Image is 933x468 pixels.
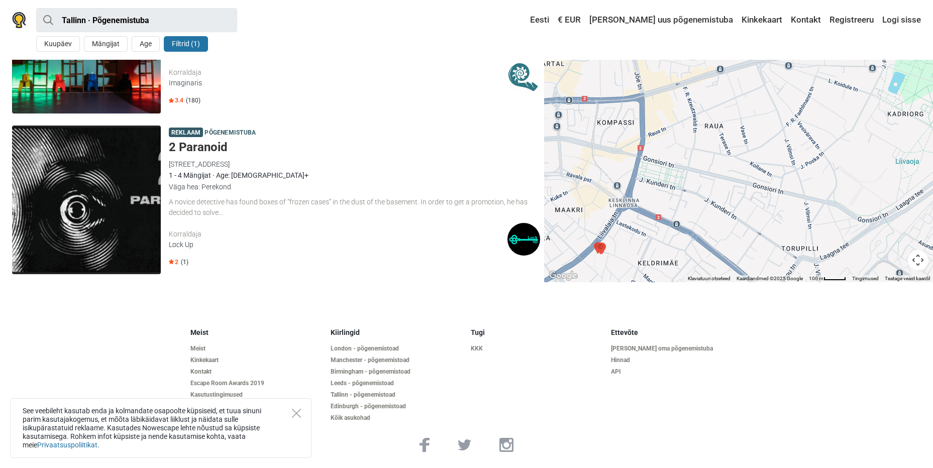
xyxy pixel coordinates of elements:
a: Google Mapsis selle piirkonna avamine (avaneb uues aknas) [547,269,580,282]
div: See veebileht kasutab enda ja kolmandate osapoolte küpsiseid, et tuua sinuni parim kasutajakogemu... [10,398,312,458]
a: Escape Room Awards 2019 [190,380,323,387]
img: Star [169,259,174,264]
div: Imaginaris [169,78,507,88]
button: Close [292,409,301,418]
span: (180) [186,96,200,104]
a: KKK [471,345,603,353]
button: Filtrid (1) [164,36,208,52]
img: Lock Up [507,223,540,256]
h5: 2 Paranoid [169,140,540,155]
img: Eesti [523,17,530,24]
img: Google [547,269,580,282]
div: Väga hea: Perekond [169,181,540,192]
a: Teatage veast kaardil [885,276,930,281]
a: Privaatsuspoliitikat [37,441,97,449]
a: Eesti [521,11,552,29]
div: Shambala [592,242,604,254]
a: Meist [190,345,323,353]
a: Leeds - põgenemistoad [331,380,463,387]
a: Registreeru [827,11,876,29]
a: Tallinn - põgenemistoad [331,391,463,399]
a: Kontakt [190,368,323,376]
button: Klaviatuuri otseteed [688,275,731,282]
button: Kuupäev [36,36,80,52]
span: 100 m [809,276,823,281]
img: Star [169,98,174,103]
a: Manchester - põgenemistoad [331,357,463,364]
h5: Meist [190,328,323,337]
a: [PERSON_NAME] uus põgenemistuba [587,11,736,29]
a: € EUR [555,11,583,29]
span: 2 [169,258,178,266]
a: Kinkekaart [190,357,323,364]
div: Lock Up [169,240,507,250]
span: Põgenemistuba [204,128,256,139]
a: Hinnad [611,357,743,364]
h5: Ettevõte [611,328,743,337]
a: Kasutustingimused [190,391,323,399]
a: Kinkekaart [739,11,785,29]
img: 2 Paranoid [12,126,161,274]
button: Kaardi mõõtkava: 100 m 41 piksli kohta [806,275,849,282]
a: API [611,368,743,376]
a: Tingimused (avaneb uuel vahekaardil) [852,276,879,281]
div: Korraldaja [169,229,507,240]
button: Kaardikaamera juhtnupud [908,250,928,270]
a: Kontakt [788,11,823,29]
span: (1) [181,258,188,266]
a: Birmingham - põgenemistoad [331,368,463,376]
div: Hääl pimedusest [594,243,606,255]
div: [STREET_ADDRESS] [169,159,540,170]
span: Kaardiandmed ©2025 Google [737,276,803,281]
a: Kõik asukohad [331,414,463,422]
input: proovi “Tallinn” [36,8,237,32]
div: 1 - 4 Mängijat · Age: [DEMOGRAPHIC_DATA]+ [169,170,540,181]
h5: Kiirlingid [331,328,463,337]
a: London - põgenemistoad [331,345,463,353]
button: Mängijat [84,36,128,52]
a: Logi sisse [880,11,921,29]
a: [PERSON_NAME] oma põgenemistuba [611,345,743,353]
div: Korraldaja [169,67,507,78]
a: Edinburgh - põgenemistoad [331,403,463,410]
span: Reklaam [169,128,203,137]
button: Age [132,36,160,52]
img: Nowescape logo [12,12,26,28]
div: A novice detective has found boxes of “frozen cases” in the dust of the basement. In order to get... [169,197,540,218]
span: 3.4 [169,96,183,104]
img: Imaginaris [507,62,540,94]
h5: Tugi [471,328,603,337]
